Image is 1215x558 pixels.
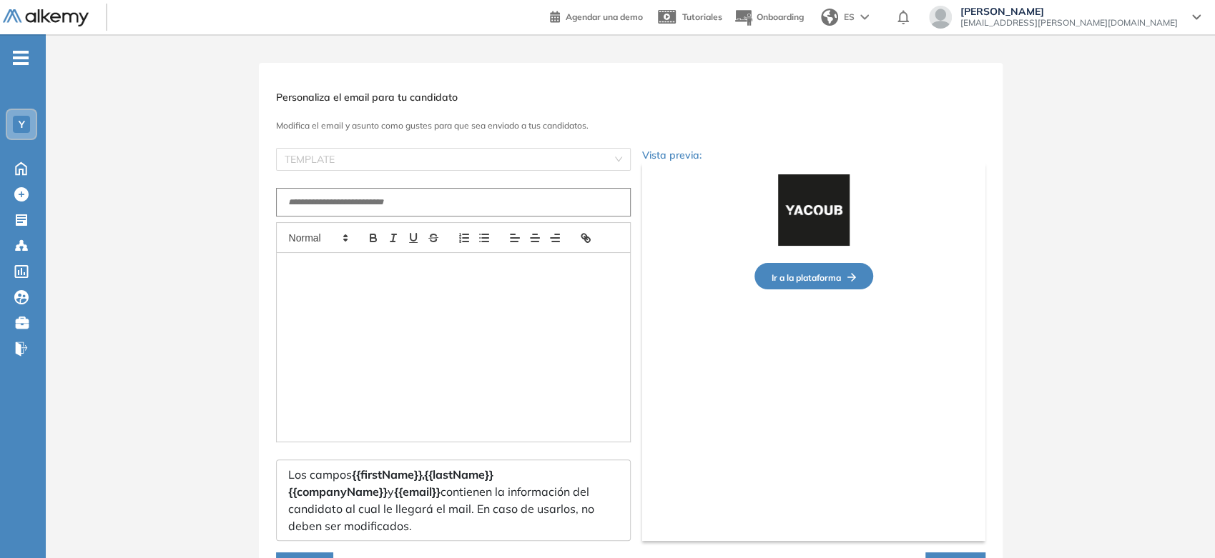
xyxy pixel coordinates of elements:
button: Ir a la plataformaFlecha [754,263,873,289]
img: arrow [860,14,869,20]
img: Logo [3,9,89,27]
span: ES [844,11,855,24]
span: {{lastName}} [424,467,493,482]
span: Tutoriales [682,11,722,22]
i: - [13,56,29,59]
span: Ir a la plataforma [772,272,856,283]
img: Flecha [841,273,856,282]
h3: Modifica el email y asunto como gustes para que sea enviado a tus candidatos. [276,121,985,131]
span: {{companyName}} [288,484,388,499]
span: Y [19,119,25,130]
img: world [821,9,838,26]
h3: Personaliza el email para tu candidato [276,91,985,104]
span: {{firstName}}, [352,467,424,482]
span: {{email}} [394,484,441,499]
a: Agendar una demo [550,7,643,24]
span: [EMAIL_ADDRESS][PERSON_NAME][DOMAIN_NAME] [960,17,1178,29]
span: Onboarding [757,11,804,22]
img: Logo de la compañía [778,174,850,246]
div: Los campos y contienen la información del candidato al cual le llegará el mail. En caso de usarlo... [276,459,631,541]
button: Onboarding [734,2,804,33]
span: [PERSON_NAME] [960,6,1178,17]
p: Vista previa: [642,148,985,163]
span: Agendar una demo [566,11,643,22]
